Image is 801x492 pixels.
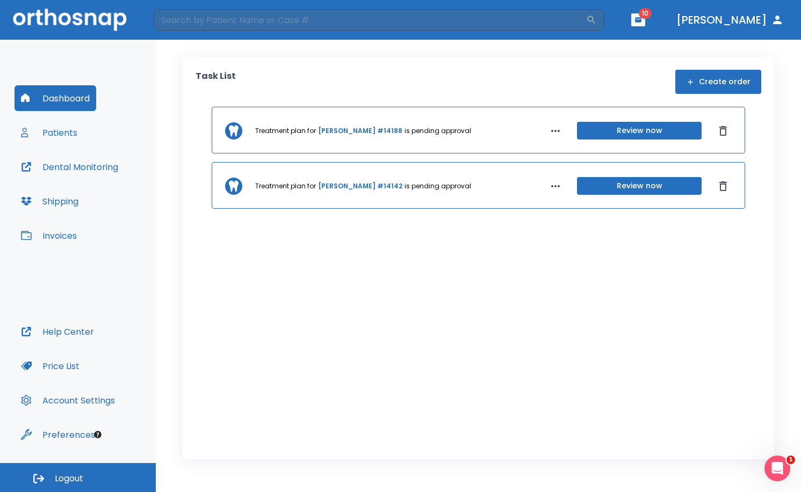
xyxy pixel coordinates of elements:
[55,473,83,484] span: Logout
[15,387,121,413] button: Account Settings
[786,456,795,464] span: 1
[15,188,85,214] button: Shipping
[675,70,761,94] button: Create order
[577,177,702,195] button: Review now
[15,353,86,379] button: Price List
[764,456,790,481] iframe: Intercom live chat
[577,122,702,139] button: Review now
[93,430,103,439] div: Tooltip anchor
[318,126,402,136] a: [PERSON_NAME] #14188
[15,319,100,344] button: Help Center
[672,10,788,30] button: [PERSON_NAME]
[15,154,125,180] button: Dental Monitoring
[715,178,732,195] button: Dismiss
[255,181,316,191] p: Treatment plan for
[405,126,471,136] p: is pending approval
[318,181,402,191] a: [PERSON_NAME] #14142
[715,122,732,139] button: Dismiss
[15,223,83,248] button: Invoices
[15,120,84,145] button: Patients
[15,422,102,447] button: Preferences
[196,70,236,94] p: Task List
[405,181,471,191] p: is pending approval
[639,8,652,19] span: 10
[13,9,127,31] img: Orthosnap
[255,126,316,136] p: Treatment plan for
[15,85,96,111] button: Dashboard
[154,9,586,31] input: Search by Patient Name or Case #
